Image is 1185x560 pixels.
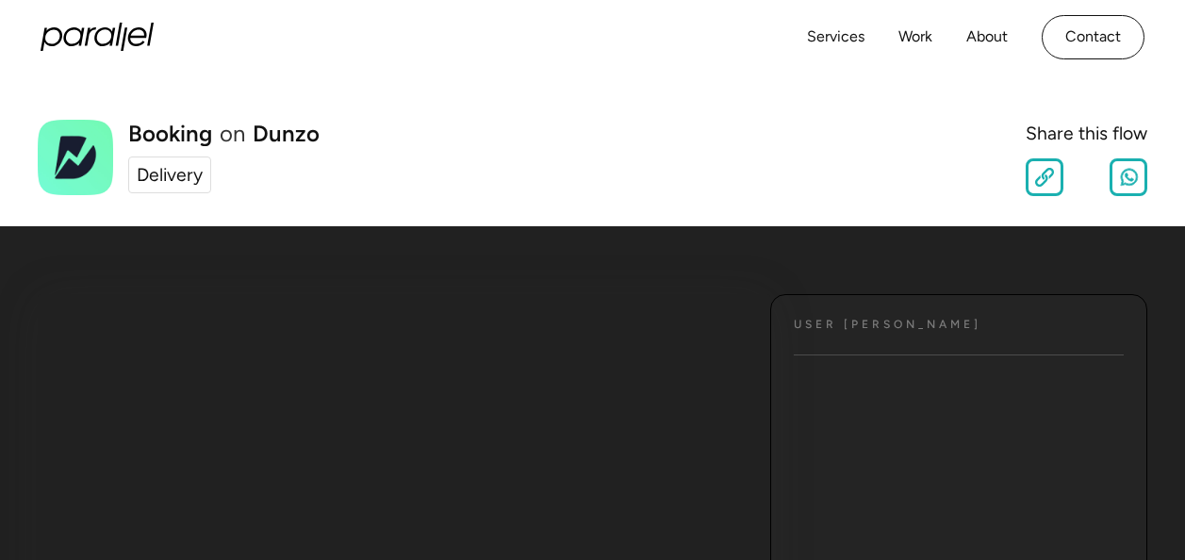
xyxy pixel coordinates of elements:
[1042,15,1144,59] a: Contact
[253,123,320,145] a: Dunzo
[898,24,932,51] a: Work
[966,24,1008,51] a: About
[807,24,864,51] a: Services
[220,123,245,145] div: on
[1026,120,1147,147] div: Share this flow
[128,156,211,193] a: Delivery
[137,161,203,189] div: Delivery
[128,123,212,145] h1: Booking
[794,318,981,332] h4: User [PERSON_NAME]
[41,23,154,51] a: home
